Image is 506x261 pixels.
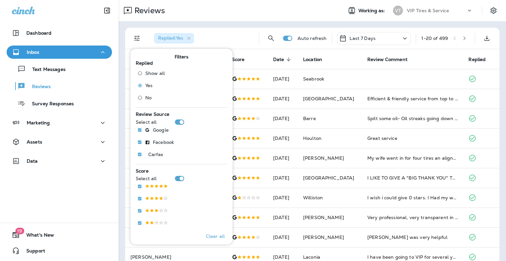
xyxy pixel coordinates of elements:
[268,227,298,247] td: [DATE]
[136,111,169,117] span: Review Source
[273,57,284,62] span: Date
[367,95,458,102] div: Efficient & friendly service from top to bottom. Free state inspections for military veterans is ...
[367,115,458,122] div: Spilt some oil- Oil streaks going down the front grill and could smell the oil using the air cond...
[303,115,316,121] span: Barre
[393,6,403,16] div: VT
[130,45,233,245] div: Filters
[136,119,156,125] p: Select all
[7,46,112,59] button: Inbox
[268,109,298,128] td: [DATE]
[303,214,344,220] span: [PERSON_NAME]
[268,128,298,148] td: [DATE]
[268,208,298,227] td: [DATE]
[421,36,448,41] div: 1 - 20 of 499
[480,32,493,45] button: Export as CSV
[175,54,189,60] span: Filters
[7,79,112,93] button: Reviews
[136,60,153,66] span: Replied
[206,234,225,239] p: Clear all
[367,254,458,260] div: I have been going to VIP for several years. I have never had anything but fair pricing and honest...
[268,188,298,208] td: [DATE]
[265,32,278,45] button: Search Reviews
[27,120,50,125] p: Marketing
[303,254,320,260] span: Laconia
[367,214,458,221] div: Very professional, very transparent in pricing when talking to me. Did a great job with me 4 tire...
[25,101,74,107] p: Survey Responses
[15,228,24,234] span: 19
[367,135,458,142] div: Great service
[303,76,324,82] span: Seabrook
[145,95,152,100] span: No
[303,195,323,201] span: Williston
[367,175,458,181] div: I LIKE TO GIVE A "BIG THANK YOU" TO THE STAFF THAT TOOK CARE OF MY VEHICLE. ALL OF THE CONCERNS I...
[268,89,298,109] td: [DATE]
[468,57,486,62] span: Replied
[367,155,458,161] div: My wife went in for four tires an alignment and an oil change on her rogue and was greeted immedi...
[158,35,183,41] span: Replied : Yes
[145,71,165,76] span: Show all
[26,67,66,73] p: Text Messages
[136,176,156,181] p: Select all
[468,56,494,62] span: Replied
[232,56,253,62] span: Score
[98,4,116,17] button: Collapse Sidebar
[367,234,458,241] div: Nick was very helpful
[7,244,112,257] button: Support
[7,26,112,40] button: Dashboard
[7,135,112,148] button: Assets
[27,158,38,164] p: Data
[232,57,245,62] span: Score
[407,8,449,13] p: VIP Tires & Service
[350,36,376,41] p: Last 7 Days
[367,194,458,201] div: I wish i could give 0 stars. I Had my work van worked on. I Had an appointment for 1pm.when I Sho...
[27,139,42,145] p: Assets
[273,56,293,62] span: Date
[136,168,149,174] span: Score
[7,62,112,76] button: Text Messages
[25,84,51,90] p: Reviews
[154,33,194,44] div: Replied:Yes
[7,228,112,242] button: 19What's New
[268,69,298,89] td: [DATE]
[358,8,386,14] span: Working as:
[153,127,169,133] p: Google
[303,155,344,161] span: [PERSON_NAME]
[268,168,298,188] td: [DATE]
[20,248,45,256] span: Support
[130,32,144,45] button: Filters
[303,57,322,62] span: Location
[303,234,344,240] span: [PERSON_NAME]
[7,154,112,168] button: Data
[130,254,221,260] p: [PERSON_NAME]
[7,116,112,129] button: Marketing
[153,140,174,145] p: Facebook
[203,228,227,245] button: Clear all
[145,83,153,88] span: Yes
[268,148,298,168] td: [DATE]
[303,175,354,181] span: [GEOGRAPHIC_DATA]
[7,96,112,110] button: Survey Responses
[303,56,331,62] span: Location
[303,135,322,141] span: Houlton
[132,6,165,16] p: Reviews
[367,56,416,62] span: Review Comment
[26,30,51,36] p: Dashboard
[20,232,54,240] span: What's New
[488,5,499,16] button: Settings
[367,57,408,62] span: Review Comment
[297,36,327,41] p: Auto refresh
[27,49,39,55] p: Inbox
[148,152,163,157] p: Carfax
[303,96,354,102] span: [GEOGRAPHIC_DATA]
